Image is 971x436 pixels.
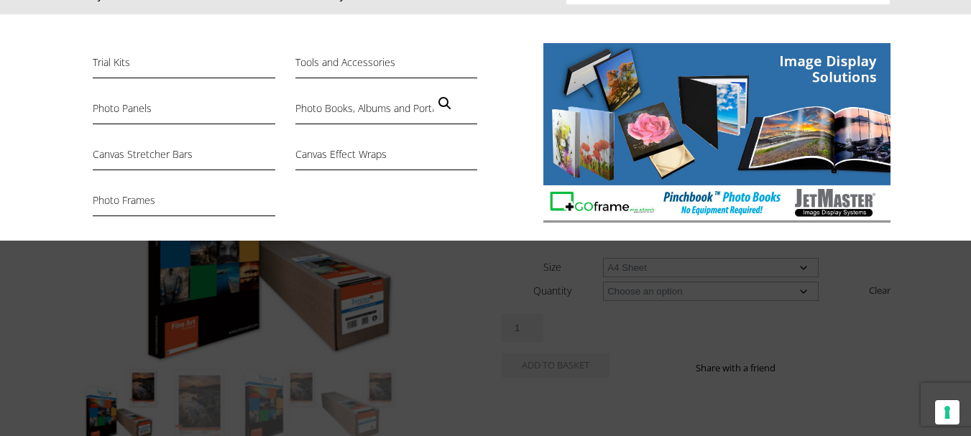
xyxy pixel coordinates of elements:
a: Tools and Accessories [295,54,477,78]
a: View full-screen image gallery [432,91,458,116]
a: Canvas Effect Wraps [295,146,477,170]
a: Trial Kits [93,54,275,78]
a: Canvas Stretcher Bars [93,146,275,170]
a: Photo Frames [93,192,275,216]
a: Photo Books, Albums and Portfolios [295,100,477,124]
button: Your consent preferences for tracking technologies [935,400,960,425]
img: Fine-Art-Foto_Image-Display-Solutions.jpg [543,43,891,223]
a: Photo Panels [93,100,275,124]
